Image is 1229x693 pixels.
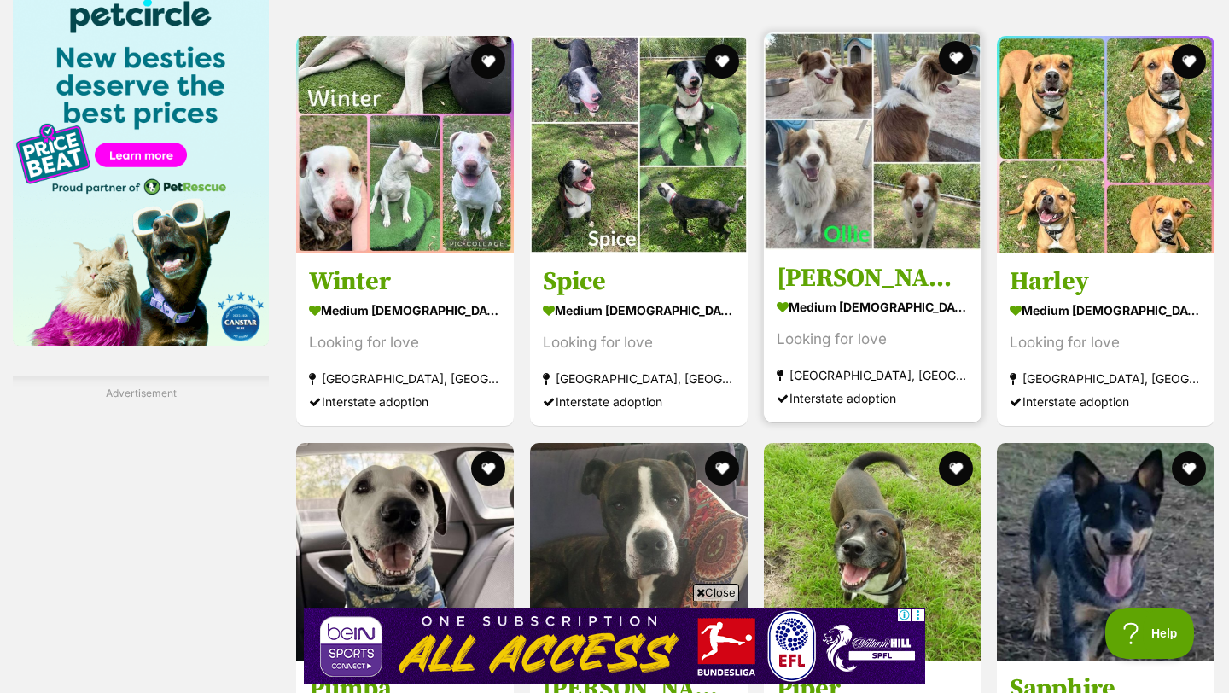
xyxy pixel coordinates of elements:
strong: [GEOGRAPHIC_DATA], [GEOGRAPHIC_DATA] [777,364,969,387]
img: Winter - American Staffordshire Terrier Dog [296,36,514,253]
button: favourite [938,451,972,486]
h3: Winter [309,266,501,299]
div: Interstate adoption [309,391,501,414]
button: favourite [471,451,505,486]
h3: Harley [1010,266,1202,299]
div: Interstate adoption [1010,391,1202,414]
strong: [GEOGRAPHIC_DATA], [GEOGRAPHIC_DATA] [1010,368,1202,391]
span: Close [693,584,739,601]
div: Looking for love [309,332,501,355]
strong: medium [DEMOGRAPHIC_DATA] Dog [543,299,735,323]
button: favourite [705,451,739,486]
div: Interstate adoption [543,391,735,414]
a: Harley medium [DEMOGRAPHIC_DATA] Dog Looking for love [GEOGRAPHIC_DATA], [GEOGRAPHIC_DATA] Inters... [997,253,1214,427]
img: Harley - Staffordshire Bull Terrier Dog [997,36,1214,253]
strong: [GEOGRAPHIC_DATA], [GEOGRAPHIC_DATA] [309,368,501,391]
div: Looking for love [1010,332,1202,355]
img: Piper - American Staffordshire Terrier Dog [764,443,981,661]
img: Cruz - Bull Arab Dog [530,443,748,661]
img: Spice - Australian Koolie x Border Collie Dog [530,36,748,253]
img: Pumba - Bullmastiff x Great Dane Dog [296,443,514,661]
img: Ollie - Border Collie Dog [764,32,981,250]
h3: Spice [543,266,735,299]
button: favourite [471,44,505,79]
iframe: Advertisement [304,608,925,684]
h3: [PERSON_NAME] [777,263,969,295]
iframe: Help Scout Beacon - Open [1105,608,1195,659]
div: Looking for love [777,329,969,352]
button: favourite [1172,451,1206,486]
strong: [GEOGRAPHIC_DATA], [GEOGRAPHIC_DATA] [543,368,735,391]
strong: medium [DEMOGRAPHIC_DATA] Dog [777,295,969,320]
button: favourite [938,41,972,75]
div: Looking for love [543,332,735,355]
strong: medium [DEMOGRAPHIC_DATA] Dog [1010,299,1202,323]
a: Winter medium [DEMOGRAPHIC_DATA] Dog Looking for love [GEOGRAPHIC_DATA], [GEOGRAPHIC_DATA] Inters... [296,253,514,427]
button: favourite [705,44,739,79]
strong: medium [DEMOGRAPHIC_DATA] Dog [309,299,501,323]
div: Interstate adoption [777,387,969,411]
a: Spice medium [DEMOGRAPHIC_DATA] Dog Looking for love [GEOGRAPHIC_DATA], [GEOGRAPHIC_DATA] Interst... [530,253,748,427]
button: favourite [1172,44,1206,79]
img: Sapphire - Australian Stumpy Tail Cattle Dog [997,443,1214,661]
a: [PERSON_NAME] medium [DEMOGRAPHIC_DATA] Dog Looking for love [GEOGRAPHIC_DATA], [GEOGRAPHIC_DATA]... [764,250,981,423]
